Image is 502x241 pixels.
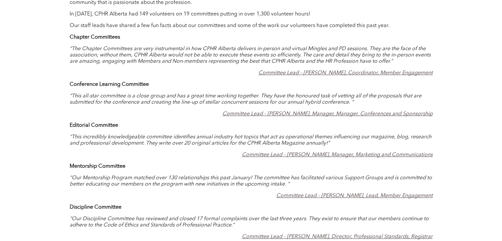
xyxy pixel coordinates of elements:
[70,175,432,187] em: “Our Mentorship Program matched over 130 relationships this past January! The committee has facil...
[222,111,433,117] a: Committee Lead – [PERSON_NAME], Manager, Manager, Conferences and Sponsorship
[276,193,433,198] a: Committee Lead – [PERSON_NAME], Lead, Member Engagement
[70,35,120,40] b: Chapter Committees
[242,152,433,157] a: Committee Lead – [PERSON_NAME], Manager, Marketing and Communications
[242,234,433,239] a: Committee Lead – [PERSON_NAME], Director, Professional Standards, Registrar
[70,134,431,146] em: “This incredibly knowledgeable committee identifies annual industry hot topics that act as operat...
[258,70,433,76] a: Committee Lead – [PERSON_NAME], Coordinator, Member Engagement
[70,205,121,210] b: Discipline Committee
[70,93,421,105] em: “This all-star committee is a close group and has a great time working together. They have the ho...
[70,123,118,128] b: Editorial Committee
[70,23,433,29] p: Our staff leads have shared a few fun facts about our committees and some of the work our volunte...
[70,164,125,169] b: Mentorship Committee
[70,216,429,228] em: “Our Discipline Committee has reviewed and closed 17 formal complaints over the last three years....
[70,11,433,17] p: In [DATE], CPHR Alberta had 149 volunteers on 19 committees putting in over 1,300 volunteer hours!
[70,46,431,64] em: “The Chapter Committees are very instrumental in how CPHR Alberta delivers in-person and virtual ...
[70,82,149,87] b: Conference Learning Committee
